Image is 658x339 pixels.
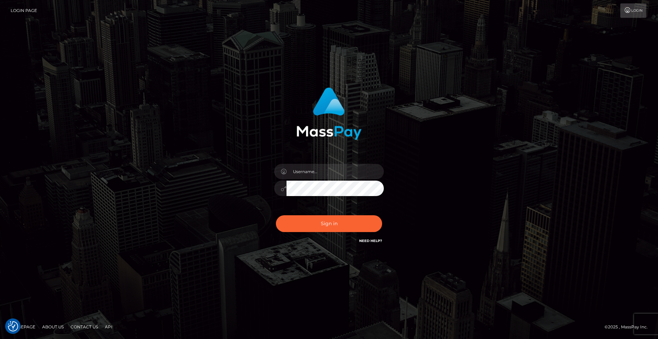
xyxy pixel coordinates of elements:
[296,87,362,140] img: MassPay Login
[605,323,653,331] div: © 2025 , MassPay Inc.
[8,321,18,331] img: Revisit consent button
[68,322,101,332] a: Contact Us
[287,164,384,179] input: Username...
[276,215,382,232] button: Sign in
[8,321,18,331] button: Consent Preferences
[11,3,37,18] a: Login Page
[39,322,66,332] a: About Us
[102,322,115,332] a: API
[620,3,646,18] a: Login
[359,239,382,243] a: Need Help?
[8,322,38,332] a: Homepage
